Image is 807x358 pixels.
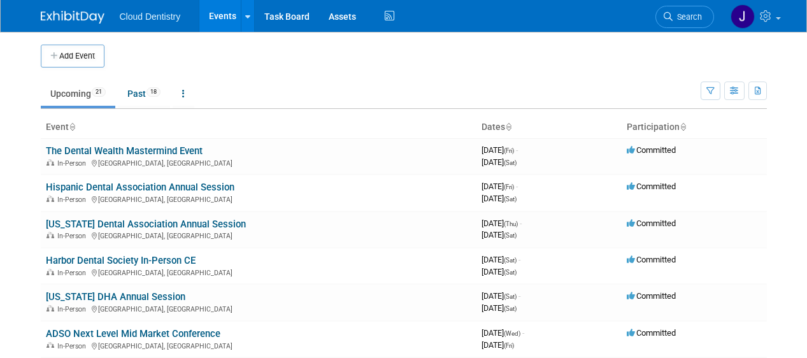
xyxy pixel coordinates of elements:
[482,230,517,240] span: [DATE]
[46,157,471,168] div: [GEOGRAPHIC_DATA], [GEOGRAPHIC_DATA]
[504,159,517,166] span: (Sat)
[57,196,90,204] span: In-Person
[46,230,471,240] div: [GEOGRAPHIC_DATA], [GEOGRAPHIC_DATA]
[627,291,676,301] span: Committed
[46,267,471,277] div: [GEOGRAPHIC_DATA], [GEOGRAPHIC_DATA]
[46,194,471,204] div: [GEOGRAPHIC_DATA], [GEOGRAPHIC_DATA]
[46,218,246,230] a: [US_STATE] Dental Association Annual Session
[41,82,115,106] a: Upcoming21
[482,145,518,155] span: [DATE]
[482,291,520,301] span: [DATE]
[118,82,170,106] a: Past18
[673,12,702,22] span: Search
[504,305,517,312] span: (Sat)
[504,257,517,264] span: (Sat)
[516,182,518,191] span: -
[504,293,517,300] span: (Sat)
[482,194,517,203] span: [DATE]
[627,218,676,228] span: Committed
[520,218,522,228] span: -
[627,255,676,264] span: Committed
[504,147,514,154] span: (Fri)
[46,303,471,313] div: [GEOGRAPHIC_DATA], [GEOGRAPHIC_DATA]
[482,255,520,264] span: [DATE]
[92,87,106,97] span: 21
[46,342,54,348] img: In-Person Event
[504,269,517,276] span: (Sat)
[476,117,622,138] th: Dates
[41,11,104,24] img: ExhibitDay
[146,87,161,97] span: 18
[46,291,185,303] a: [US_STATE] DHA Annual Session
[482,157,517,167] span: [DATE]
[46,159,54,166] img: In-Person Event
[627,328,676,338] span: Committed
[46,232,54,238] img: In-Person Event
[120,11,181,22] span: Cloud Dentistry
[504,232,517,239] span: (Sat)
[482,340,514,350] span: [DATE]
[627,145,676,155] span: Committed
[46,145,203,157] a: The Dental Wealth Mastermind Event
[622,117,767,138] th: Participation
[57,305,90,313] span: In-Person
[41,117,476,138] th: Event
[46,269,54,275] img: In-Person Event
[46,182,234,193] a: Hispanic Dental Association Annual Session
[505,122,511,132] a: Sort by Start Date
[482,328,524,338] span: [DATE]
[522,328,524,338] span: -
[504,220,518,227] span: (Thu)
[518,255,520,264] span: -
[482,182,518,191] span: [DATE]
[504,330,520,337] span: (Wed)
[46,196,54,202] img: In-Person Event
[57,159,90,168] span: In-Person
[627,182,676,191] span: Committed
[680,122,686,132] a: Sort by Participation Type
[655,6,714,28] a: Search
[518,291,520,301] span: -
[46,340,471,350] div: [GEOGRAPHIC_DATA], [GEOGRAPHIC_DATA]
[46,305,54,311] img: In-Person Event
[504,342,514,349] span: (Fri)
[482,267,517,276] span: [DATE]
[731,4,755,29] img: Jessica Estrada
[504,196,517,203] span: (Sat)
[41,45,104,68] button: Add Event
[516,145,518,155] span: -
[46,328,220,340] a: ADSO Next Level Mid Market Conference
[482,218,522,228] span: [DATE]
[57,342,90,350] span: In-Person
[46,255,196,266] a: Harbor Dental Society In-Person CE
[69,122,75,132] a: Sort by Event Name
[57,269,90,277] span: In-Person
[57,232,90,240] span: In-Person
[504,183,514,190] span: (Fri)
[482,303,517,313] span: [DATE]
